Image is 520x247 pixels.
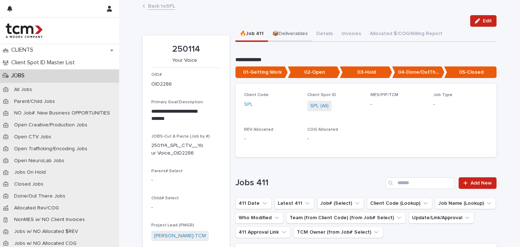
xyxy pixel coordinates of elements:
span: Child# Select [151,196,179,200]
p: 250114_SPL_CTV__Your Voice_OID2286 [151,142,204,157]
p: NO Job#: New Business OPPORTUNITIES [8,110,116,116]
p: All Jobs [8,87,38,93]
p: 250114 [151,44,221,55]
button: Team (from Client Code) (from Job# Select) [286,212,406,224]
button: Update/Link/Approval [409,212,474,224]
p: Jobs w/ NO Allocated COG [8,240,82,247]
span: JOBS-Cut & Paste (Job by #) [151,134,210,139]
span: COG Allocated [307,127,338,132]
span: Client Spot ID [307,93,336,97]
button: Invoices [337,27,365,42]
p: OID2286 [151,81,172,88]
p: Open Trafficking/Encoding Jobs [8,146,93,152]
p: Client Spot ID Master List [8,59,81,66]
button: 🔥Job 411 [235,27,268,42]
p: Jobs On Hold [8,169,52,175]
a: Back toSPL [148,1,175,10]
p: 02-Open [288,66,340,78]
p: Jobs w/ NO Allocated $REV [8,229,84,235]
input: Search [386,177,454,189]
span: Add New [471,181,492,186]
p: - [151,204,221,211]
a: [PERSON_NAME]-TCM [154,232,206,240]
a: Add New [459,177,497,189]
p: 03-Hold [340,66,392,78]
button: Client Code (Lookup) [367,198,432,209]
p: 05-Closed [444,66,497,78]
img: 4hMmSqQkux38exxPVZHQ [6,23,43,38]
span: Project Lead (PMGR) [151,223,194,227]
h1: Jobs 411 [235,178,383,188]
button: 📦Deliverables [268,27,312,42]
button: Details [312,27,337,42]
button: Allocated $/COG/Billing Report [365,27,447,42]
button: Job Name (Lookup) [435,198,496,209]
button: Edit [470,15,497,27]
p: - [307,135,362,143]
span: Client Code [244,93,269,97]
button: Latest 411 [274,198,314,209]
p: CLIENTS [8,47,39,53]
span: OID# [151,73,162,77]
span: REV Allocated [244,127,273,132]
span: Parent# Select [151,169,183,173]
p: 04-Done/OutThere [392,66,445,78]
p: 01-Getting Work [235,66,288,78]
button: TCM Owner (from Job# Select) [294,226,383,238]
p: Open CTV Jobs [8,134,57,140]
p: Open Creative/Production Jobs [8,122,93,128]
p: Allocated Rev/COG [8,205,65,211]
p: Open NeuroLab Jobs [8,158,70,164]
p: - [244,135,299,143]
p: Done/Out There Jobs [8,193,71,199]
button: 411 Date [235,198,272,209]
span: Job Type [433,93,452,97]
p: - [370,101,425,108]
p: NonMES w/ NO Client Invoices [8,217,91,223]
p: Your Voice [151,57,218,64]
a: SPL [244,101,253,108]
p: Parent/Child Jobs [8,99,61,105]
p: - [151,177,221,184]
span: Primary Goal/Description [151,100,203,104]
p: JOBS [8,72,30,79]
button: Job# (Select) [317,198,364,209]
p: Closed Jobs [8,181,49,187]
span: Edit [483,18,492,23]
p: - [433,101,488,108]
button: 411 Approval Link [235,226,291,238]
button: Who Modified [235,212,283,224]
a: SPL (All) [310,102,329,110]
span: MES/PIF/TCM [370,93,398,97]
